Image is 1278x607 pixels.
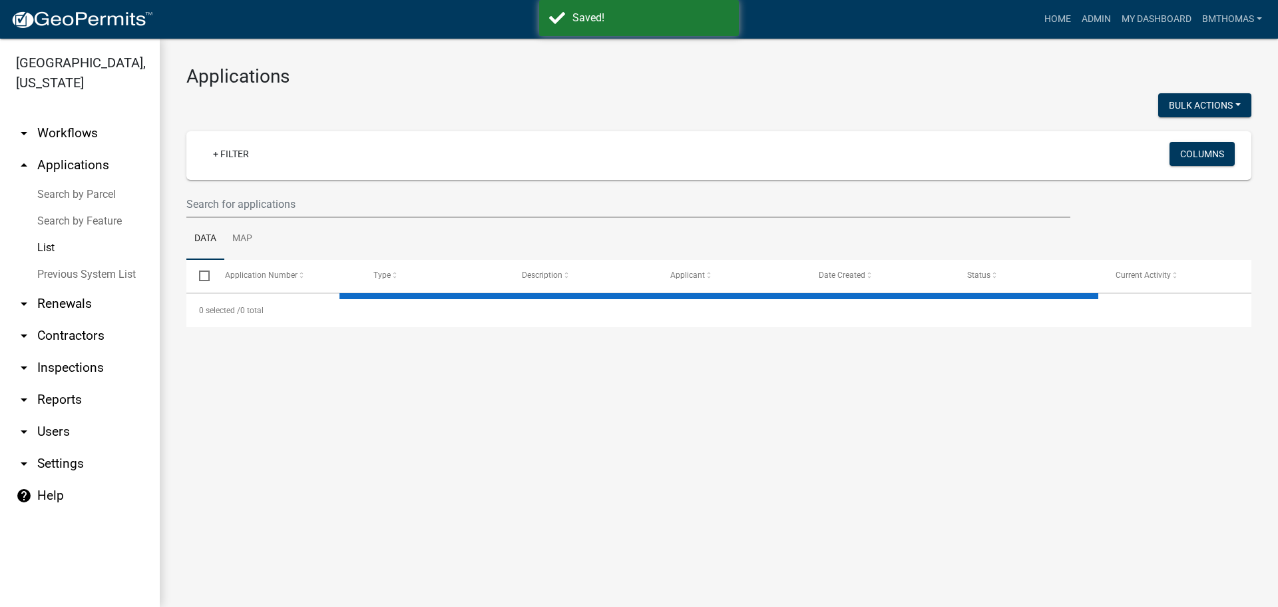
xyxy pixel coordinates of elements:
[186,65,1251,88] h3: Applications
[16,157,32,173] i: arrow_drop_up
[1039,7,1076,32] a: Home
[670,271,705,280] span: Applicant
[1158,93,1251,117] button: Bulk Actions
[373,271,391,280] span: Type
[186,218,224,261] a: Data
[1197,7,1267,32] a: bmthomas
[572,10,729,26] div: Saved!
[16,488,32,504] i: help
[1170,142,1235,166] button: Columns
[1103,260,1251,292] datatable-header-cell: Current Activity
[360,260,509,292] datatable-header-cell: Type
[16,328,32,344] i: arrow_drop_down
[1116,271,1171,280] span: Current Activity
[225,271,298,280] span: Application Number
[819,271,865,280] span: Date Created
[202,142,260,166] a: + Filter
[16,392,32,408] i: arrow_drop_down
[16,125,32,141] i: arrow_drop_down
[967,271,990,280] span: Status
[16,424,32,440] i: arrow_drop_down
[1076,7,1116,32] a: Admin
[955,260,1103,292] datatable-header-cell: Status
[509,260,658,292] datatable-header-cell: Description
[16,456,32,472] i: arrow_drop_down
[658,260,806,292] datatable-header-cell: Applicant
[806,260,955,292] datatable-header-cell: Date Created
[224,218,260,261] a: Map
[199,306,240,315] span: 0 selected /
[16,360,32,376] i: arrow_drop_down
[186,260,212,292] datatable-header-cell: Select
[16,296,32,312] i: arrow_drop_down
[522,271,562,280] span: Description
[212,260,360,292] datatable-header-cell: Application Number
[186,191,1070,218] input: Search for applications
[186,294,1251,327] div: 0 total
[1116,7,1197,32] a: My Dashboard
